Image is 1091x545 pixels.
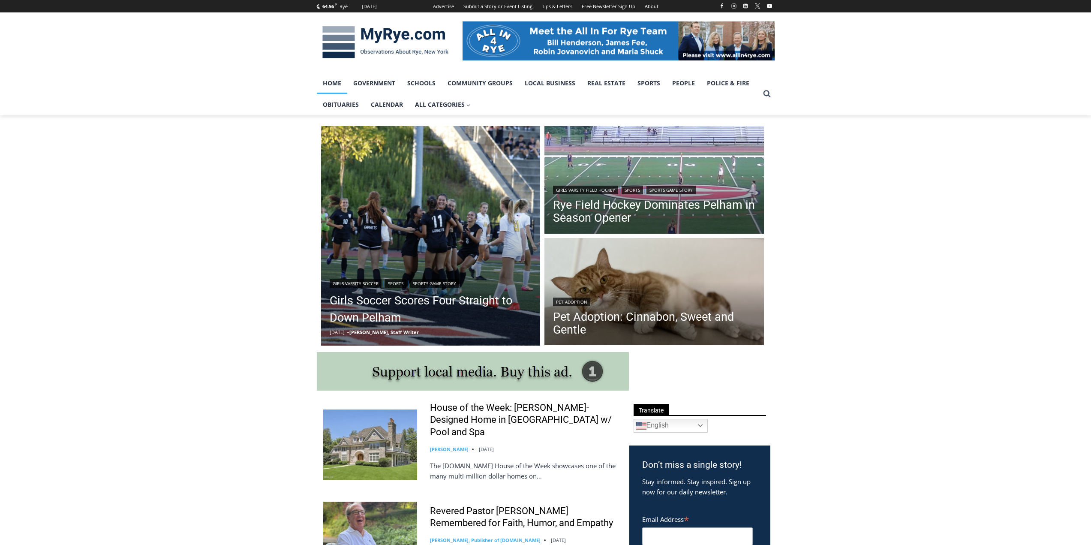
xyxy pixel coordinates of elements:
a: YouTube [764,1,775,11]
p: The [DOMAIN_NAME] House of the Week showcases one of the many multi-million dollar homes on… [430,461,618,481]
a: Local Business [519,72,581,94]
nav: Primary Navigation [317,72,759,116]
span: 64.56 [322,3,334,9]
p: Stay informed. Stay inspired. Sign up now for our daily newsletter. [642,476,757,497]
div: Rye [340,3,348,10]
a: [PERSON_NAME], Publisher of [DOMAIN_NAME] [430,537,541,543]
a: Girls Varsity Field Hockey [553,186,618,194]
a: Sports [631,72,666,94]
img: (PHOTO: The Rye Girls Field Hockey Team defeated Pelham 3-0 on Tuesday to move to 3-0 in 2024.) [544,126,764,236]
a: Police & Fire [701,72,755,94]
a: House of the Week: [PERSON_NAME]-Designed Home in [GEOGRAPHIC_DATA] w/ Pool and Spa [430,402,618,439]
label: Email Address [642,511,753,526]
a: X [752,1,763,11]
span: All Categories [415,100,471,109]
button: View Search Form [759,86,775,102]
img: en [636,421,646,431]
a: Real Estate [581,72,631,94]
a: Home [317,72,347,94]
img: support local media, buy this ad [317,352,629,391]
a: Read More Rye Field Hockey Dominates Pelham in Season Opener [544,126,764,236]
time: [DATE] [330,329,345,335]
time: [DATE] [479,446,494,452]
a: [PERSON_NAME] [430,446,469,452]
a: Facebook [717,1,727,11]
a: People [666,72,701,94]
img: All in for Rye [463,21,775,60]
a: Sports [622,186,643,194]
a: Read More Girls Soccer Scores Four Straight to Down Pelham [321,126,541,346]
a: Government [347,72,401,94]
span: Translate [634,404,669,416]
a: Sports Game Story [410,279,459,288]
img: (PHOTO: Cinnabon. Contributed.) [544,238,764,348]
a: All Categories [409,94,477,115]
div: | | [553,184,755,194]
a: Rye Field Hockey Dominates Pelham in Season Opener [553,199,755,224]
div: | | [330,277,532,288]
a: Calendar [365,94,409,115]
a: Revered Pastor [PERSON_NAME] Remembered for Faith, Humor, and Empathy [430,505,618,530]
a: Linkedin [740,1,751,11]
span: – [347,329,349,335]
a: English [634,419,708,433]
a: Sports [385,279,406,288]
span: F [335,2,337,6]
time: [DATE] [551,537,566,543]
a: Obituaries [317,94,365,115]
img: House of the Week: Rich Granoff-Designed Home in Greenwich w/ Pool and Spa [323,410,417,480]
a: Pet Adoption: Cinnabon, Sweet and Gentle [553,310,755,336]
img: (PHOTO: Rye Girls Soccer's Samantha Yeh scores a goal in her team's 4-1 victory over Pelham on Se... [321,126,541,346]
h3: Don’t miss a single story! [642,458,757,472]
a: Schools [401,72,442,94]
a: Girls Varsity Soccer [330,279,382,288]
a: Instagram [729,1,739,11]
a: Sports Game Story [646,186,696,194]
div: [DATE] [362,3,377,10]
a: Pet Adoption [553,298,590,306]
a: [PERSON_NAME], Staff Writer [349,329,419,335]
a: Read More Pet Adoption: Cinnabon, Sweet and Gentle [544,238,764,348]
a: Community Groups [442,72,519,94]
a: Girls Soccer Scores Four Straight to Down Pelham [330,292,532,326]
img: MyRye.com [317,20,454,65]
